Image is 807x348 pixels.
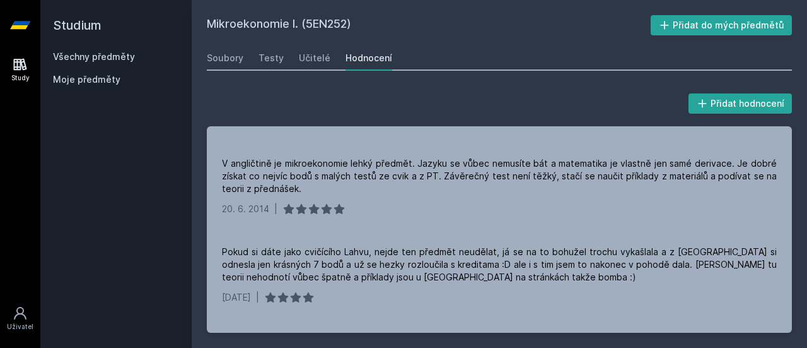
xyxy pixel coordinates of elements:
a: Soubory [207,45,243,71]
div: Uživatel [7,322,33,332]
div: Testy [258,52,284,64]
div: | [256,291,259,304]
div: Pokud si dáte jako cvičícího Lahvu, nejde ten předmět neudělat, já se na to bohužel trochu vykašl... [222,246,777,284]
a: Hodnocení [345,45,392,71]
a: Study [3,51,38,89]
div: Hodnocení [345,52,392,64]
div: Study [11,73,30,83]
div: | [274,203,277,215]
button: Přidat do mých předmětů [651,15,792,35]
div: 20. 6. 2014 [222,203,269,215]
button: Přidat hodnocení [688,93,792,114]
a: Uživatel [3,299,38,338]
div: Soubory [207,52,243,64]
div: V angličtině je mikroekonomie lehký předmět. Jazyku se vůbec nemusíte bát a matematika je vlastně... [222,157,777,195]
div: Učitelé [299,52,330,64]
h2: Mikroekonomie I. (5EN252) [207,15,651,35]
span: Moje předměty [53,73,120,86]
a: Všechny předměty [53,51,135,62]
a: Testy [258,45,284,71]
a: Učitelé [299,45,330,71]
div: [DATE] [222,291,251,304]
